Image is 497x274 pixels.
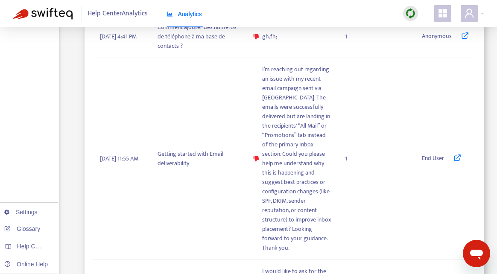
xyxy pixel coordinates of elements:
span: End User [422,154,444,164]
img: Swifteq [13,8,73,20]
span: Analytics [167,11,202,17]
span: 1 [345,32,347,41]
a: Settings [4,209,38,216]
span: dislike [253,34,259,40]
span: appstore [438,8,448,18]
span: Anonymous [422,32,452,42]
span: Help Center Analytics [88,6,148,22]
span: I’m reaching out regarding an issue with my recent email campaign sent via [GEOGRAPHIC_DATA]. The... [262,65,331,253]
img: sync.dc5367851b00ba804db3.png [405,8,416,19]
span: 1 [345,154,347,163]
a: Glossary [4,225,40,232]
td: Getting started with Email deliverability [151,58,246,260]
span: user [464,8,474,18]
iframe: Button to launch messaging window [463,240,490,267]
a: Online Help [4,261,48,268]
span: gh,fh; [262,32,277,41]
span: [DATE] 4:41 PM [100,32,137,41]
span: [DATE] 11:55 AM [100,154,138,163]
span: Help Centers [17,243,52,250]
span: area-chart [167,11,173,17]
td: Comment ajouter des numéros de téléphone à ma base de contacts ? [151,16,246,58]
span: dislike [253,156,259,162]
